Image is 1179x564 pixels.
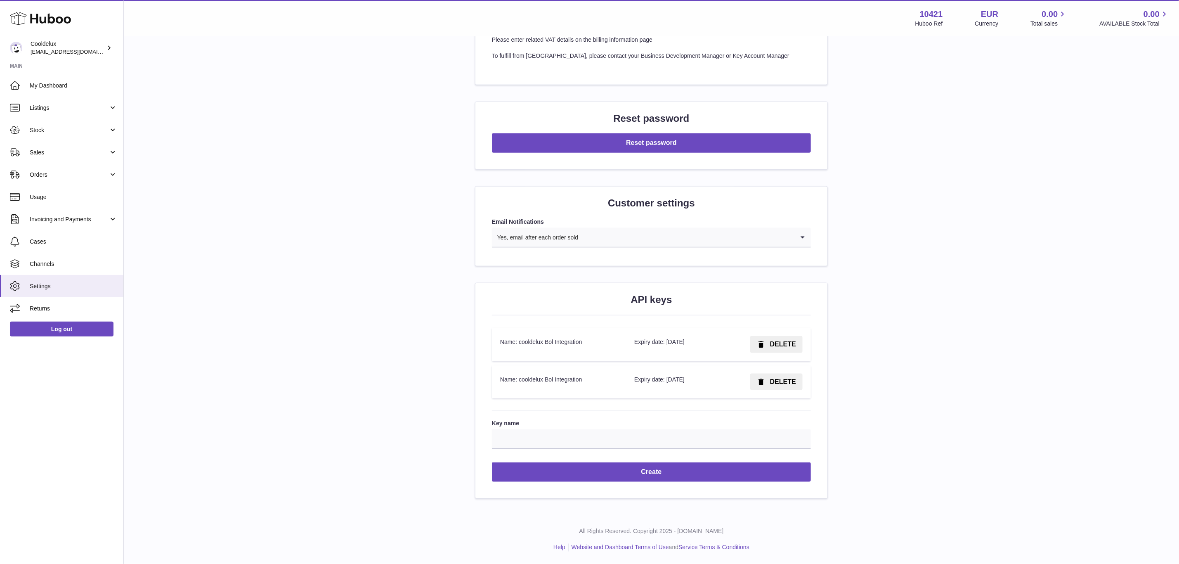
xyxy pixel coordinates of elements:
a: Website and Dashboard Terms of Use [572,544,669,551]
div: Search for option [492,228,811,248]
a: 0.00 AVAILABLE Stock Total [1099,9,1169,28]
p: Please enter related VAT details on the billing information page [492,36,811,44]
p: To fulfill from [GEOGRAPHIC_DATA], please contact your Business Development Manager or Key Accoun... [492,52,811,60]
button: Create [492,462,811,482]
div: Currency [975,20,999,28]
td: Name: cooldelux Bol Integration [492,328,626,361]
a: Help [553,544,565,551]
span: Stock [30,126,109,134]
span: Listings [30,104,109,112]
h2: Reset password [492,112,811,125]
span: Cases [30,238,117,246]
span: 0.00 [1042,9,1058,20]
span: Sales [30,149,109,156]
span: Settings [30,282,117,290]
p: All Rights Reserved. Copyright 2025 - [DOMAIN_NAME] [130,528,1172,536]
div: Cooldelux [31,40,105,56]
img: internalAdmin-10421@internal.huboo.com [10,42,22,54]
span: Invoicing and Payments [30,216,109,223]
span: [EMAIL_ADDRESS][DOMAIN_NAME] [31,48,121,55]
h2: Customer settings [492,197,811,210]
input: Search for option [579,228,794,247]
label: Email Notifications [492,218,811,226]
span: Total sales [1030,20,1067,28]
span: DELETE [770,341,796,348]
td: Name: cooldelux Bol Integration [492,365,626,399]
span: My Dashboard [30,82,117,90]
a: Log out [10,322,113,337]
td: Expiry date: [DATE] [626,328,717,361]
h2: API keys [492,293,811,306]
label: Key name [492,419,811,427]
span: Yes, email after each order sold [492,228,579,247]
td: Expiry date: [DATE] [626,365,717,399]
span: Usage [30,193,117,201]
strong: 10421 [920,9,943,20]
span: 0.00 [1144,9,1160,20]
strong: EUR [981,9,998,20]
a: Reset password [492,140,811,146]
span: AVAILABLE Stock Total [1099,20,1169,28]
button: Reset password [492,133,811,153]
span: DELETE [770,378,796,385]
li: and [569,544,749,552]
span: Returns [30,305,117,313]
button: DELETE [750,336,803,353]
a: 0.00 Total sales [1030,9,1067,28]
div: Huboo Ref [915,20,943,28]
button: DELETE [750,374,803,391]
span: Orders [30,171,109,179]
a: Service Terms & Conditions [678,544,749,551]
span: Channels [30,260,117,268]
